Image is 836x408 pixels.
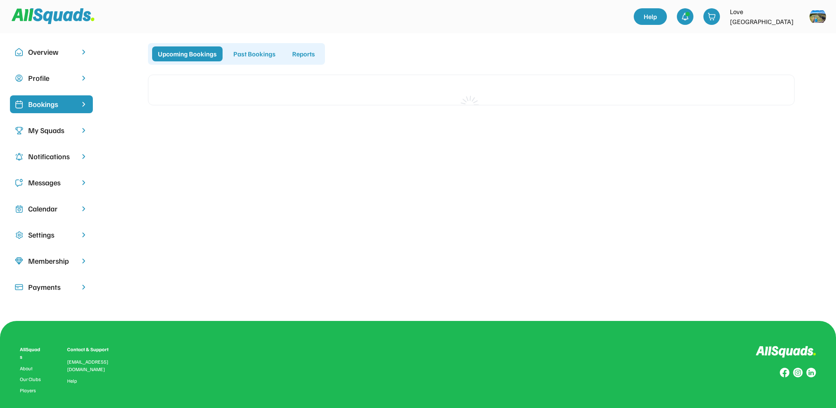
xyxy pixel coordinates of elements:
[20,346,42,361] div: AllSquads
[20,366,42,372] a: About
[67,346,119,353] div: Contact & Support
[28,177,75,188] div: Messages
[28,229,75,240] div: Settings
[708,12,716,21] img: shopping-cart-01%20%281%29.svg
[15,231,23,239] img: Icon%20copy%2016.svg
[730,7,804,27] div: Love [GEOGRAPHIC_DATA]
[15,257,23,265] img: Icon%20copy%208.svg
[806,368,816,378] img: Group%20copy%206.svg
[80,100,88,108] img: chevron-right%20copy%203.svg
[28,73,75,84] div: Profile
[28,282,75,293] div: Payments
[20,376,42,382] a: Our Clubs
[80,74,88,82] img: chevron-right.svg
[15,205,23,213] img: Icon%20copy%207.svg
[67,378,77,384] a: Help
[15,153,23,161] img: Icon%20copy%204.svg
[780,368,790,378] img: Group%20copy%208.svg
[681,12,689,21] img: bell-03%20%281%29.svg
[793,368,803,378] img: Group%20copy%207.svg
[15,126,23,135] img: Icon%20copy%203.svg
[286,46,321,61] div: Reports
[80,126,88,134] img: chevron-right.svg
[15,283,23,291] img: Icon%20%2815%29.svg
[80,153,88,160] img: chevron-right.svg
[80,231,88,239] img: chevron-right.svg
[756,346,816,358] img: Logo%20inverted.svg
[15,179,23,187] img: Icon%20copy%205.svg
[15,74,23,83] img: user-circle.svg
[28,46,75,58] div: Overview
[67,358,119,373] div: [EMAIL_ADDRESS][DOMAIN_NAME]
[809,8,826,25] img: https%3A%2F%2F94044dc9e5d3b3599ffa5e2d56a015ce.cdn.bubble.io%2Ff1742171809309x223284495390880800%...
[80,179,88,187] img: chevron-right.svg
[634,8,667,25] a: Help
[12,8,95,24] img: Squad%20Logo.svg
[80,48,88,56] img: chevron-right.svg
[152,46,223,61] div: Upcoming Bookings
[20,388,42,393] a: Players
[15,100,23,109] img: Icon%20%2819%29.svg
[15,48,23,56] img: Icon%20copy%2010.svg
[28,151,75,162] div: Notifications
[80,257,88,265] img: chevron-right.svg
[28,99,75,110] div: Bookings
[80,205,88,213] img: chevron-right.svg
[28,125,75,136] div: My Squads
[28,203,75,214] div: Calendar
[228,46,281,61] div: Past Bookings
[28,255,75,267] div: Membership
[80,283,88,291] img: chevron-right.svg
